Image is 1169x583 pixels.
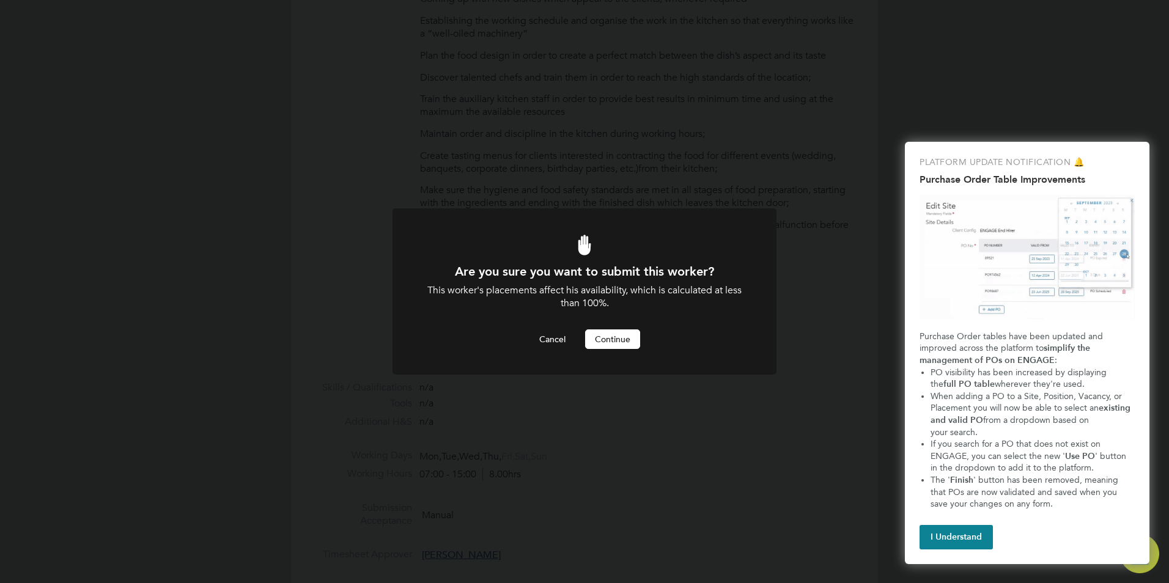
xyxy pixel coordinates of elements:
[931,391,1124,414] span: When adding a PO to a Site, Position, Vacancy, or Placement you will now be able to select an
[426,284,743,310] div: This worker's placements affect his availability, which is calculated at less than 100%.
[426,263,743,279] h1: Are you sure you want to submit this worker?
[920,174,1135,185] h2: Purchase Order Table Improvements
[1065,451,1095,461] strong: Use PO
[931,439,1103,461] span: If you search for a PO that does not exist on ENGAGE, you can select the new '
[931,415,1121,438] span: from a dropdown based on your search.
[920,343,1093,365] strong: simplify the management of POs on ENGAGE
[529,329,575,349] button: Cancel
[931,451,1129,474] span: ' button in the dropdown to add it to the platform.
[920,525,993,549] button: I Understand
[995,379,1085,389] span: wherever they're used.
[905,142,1149,564] div: Purchase Order Table Improvements
[931,403,1133,425] strong: existing and valid PO
[931,475,1121,509] span: ' button has been removed, meaning that POs are now validated and saved when you save your change...
[950,475,973,485] strong: Finish
[585,329,640,349] button: Continue
[1055,355,1057,365] span: :
[920,331,1105,354] span: Purchase Order tables have been updated and improved across the platform to
[920,195,1135,320] img: Purchase Order Table Improvements
[943,379,995,389] strong: full PO table
[920,156,1135,169] p: PLATFORM UPDATE NOTIFICATION 🔔
[931,367,1109,390] span: PO visibility has been increased by displaying the
[931,475,950,485] span: The '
